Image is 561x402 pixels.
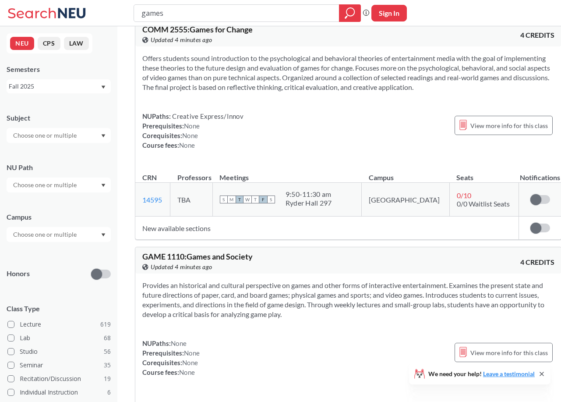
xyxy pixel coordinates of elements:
[171,112,243,120] span: Creative Express/Innov
[9,130,82,141] input: Choose one or multiple
[104,347,111,356] span: 56
[7,346,111,357] label: Studio
[179,141,195,149] span: None
[141,6,333,21] input: Class, professor, course number, "phrase"
[7,64,111,74] div: Semesters
[151,262,212,272] span: Updated 4 minutes ago
[220,196,228,203] span: S
[457,191,471,199] span: 0 / 10
[7,304,111,313] span: Class Type
[135,217,519,240] td: New available sections
[362,183,449,217] td: [GEOGRAPHIC_DATA]
[171,339,187,347] span: None
[142,196,162,204] a: 14595
[10,37,34,50] button: NEU
[184,122,200,130] span: None
[286,190,332,199] div: 9:50 - 11:30 am
[142,111,243,150] div: NUPaths: Prerequisites: Corequisites: Course fees:
[7,163,111,172] div: NU Path
[182,132,198,139] span: None
[182,359,198,366] span: None
[520,257,554,267] span: 4 CREDITS
[483,370,535,377] a: Leave a testimonial
[7,269,30,279] p: Honors
[428,371,535,377] span: We need your help!
[7,332,111,344] label: Lab
[142,281,554,319] section: Provides an historical and cultural perspective on games and other forms of interactive entertain...
[9,82,100,91] div: Fall 2025
[107,388,111,397] span: 6
[212,164,361,183] th: Meetings
[362,164,449,183] th: Campus
[7,79,111,93] div: Fall 2025Dropdown arrow
[7,319,111,330] label: Lecture
[170,183,213,217] td: TBA
[142,53,554,92] section: Offers students sound introduction to the psychological and behavioral theories of entertainment ...
[9,229,82,240] input: Choose one or multiple
[7,387,111,398] label: Individual Instruction
[101,85,106,89] svg: Dropdown arrow
[7,373,111,384] label: Recitation/Discussion
[243,196,251,203] span: W
[100,320,111,329] span: 619
[7,128,111,143] div: Dropdown arrow
[7,212,111,222] div: Campus
[101,233,106,237] svg: Dropdown arrow
[101,184,106,187] svg: Dropdown arrow
[7,359,111,371] label: Seminar
[259,196,267,203] span: F
[170,164,213,183] th: Professors
[371,5,407,21] button: Sign In
[38,37,60,50] button: CPS
[520,30,554,40] span: 4 CREDITS
[286,199,332,207] div: Ryder Hall 297
[236,196,243,203] span: T
[519,164,561,183] th: Notifications
[142,173,157,182] div: CRN
[7,113,111,123] div: Subject
[64,37,89,50] button: LAW
[142,252,253,261] span: GAME 1110 : Games and Society
[345,7,355,19] svg: magnifying glass
[470,347,548,358] span: View more info for this class
[228,196,236,203] span: M
[101,134,106,138] svg: Dropdown arrow
[7,227,111,242] div: Dropdown arrow
[267,196,275,203] span: S
[457,199,510,208] span: 0/0 Waitlist Seats
[339,4,361,22] div: magnifying glass
[449,164,519,183] th: Seats
[104,374,111,384] span: 19
[142,338,200,377] div: NUPaths: Prerequisites: Corequisites: Course fees:
[470,120,548,131] span: View more info for this class
[151,35,212,45] span: Updated 4 minutes ago
[179,368,195,376] span: None
[251,196,259,203] span: T
[142,25,253,34] span: COMM 2555 : Games for Change
[7,178,111,192] div: Dropdown arrow
[104,333,111,343] span: 68
[104,360,111,370] span: 35
[184,349,200,357] span: None
[9,180,82,190] input: Choose one or multiple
